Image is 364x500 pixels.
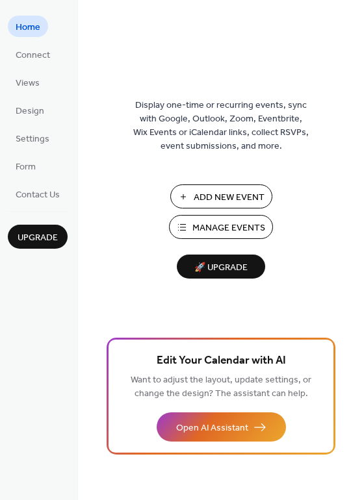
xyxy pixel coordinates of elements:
[16,49,50,62] span: Connect
[177,255,265,279] button: 🚀 Upgrade
[16,105,44,118] span: Design
[16,132,49,146] span: Settings
[8,225,68,249] button: Upgrade
[157,352,286,370] span: Edit Your Calendar with AI
[170,184,272,208] button: Add New Event
[8,155,44,177] a: Form
[18,231,58,245] span: Upgrade
[192,221,265,235] span: Manage Events
[16,188,60,202] span: Contact Us
[169,215,273,239] button: Manage Events
[8,99,52,121] a: Design
[194,191,265,205] span: Add New Event
[16,160,36,174] span: Form
[133,99,309,153] span: Display one-time or recurring events, sync with Google, Outlook, Zoom, Eventbrite, Wix Events or ...
[8,16,48,37] a: Home
[8,127,57,149] a: Settings
[8,44,58,65] a: Connect
[176,421,248,435] span: Open AI Assistant
[16,21,40,34] span: Home
[8,183,68,205] a: Contact Us
[16,77,40,90] span: Views
[157,412,286,442] button: Open AI Assistant
[185,259,257,277] span: 🚀 Upgrade
[131,371,311,403] span: Want to adjust the layout, update settings, or change the design? The assistant can help.
[8,71,47,93] a: Views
